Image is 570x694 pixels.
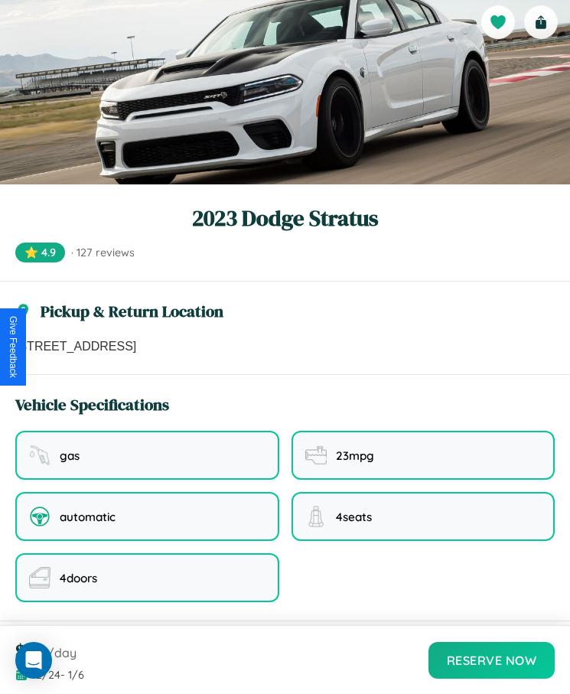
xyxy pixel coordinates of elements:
[29,445,50,466] img: fuel type
[29,567,50,588] img: doors
[305,506,327,527] img: seating
[15,642,52,679] div: Open Intercom Messenger
[428,642,555,679] button: Reserve Now
[47,645,77,660] span: /day
[15,393,169,415] h3: Vehicle Specifications
[8,316,18,378] div: Give Feedback
[60,571,97,585] span: 4 doors
[41,300,223,322] h3: Pickup & Return Location
[336,448,374,463] span: 23 mpg
[15,243,65,262] span: ⭐ 4.9
[15,638,44,663] span: $ 50
[15,203,555,233] h1: 2023 Dodge Stratus
[60,510,116,524] span: automatic
[15,337,555,356] p: [STREET_ADDRESS]
[32,668,84,682] span: 12 / 24 - 1 / 6
[336,510,372,524] span: 4 seats
[305,445,327,466] img: fuel efficiency
[71,246,135,259] span: · 127 reviews
[60,448,80,463] span: gas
